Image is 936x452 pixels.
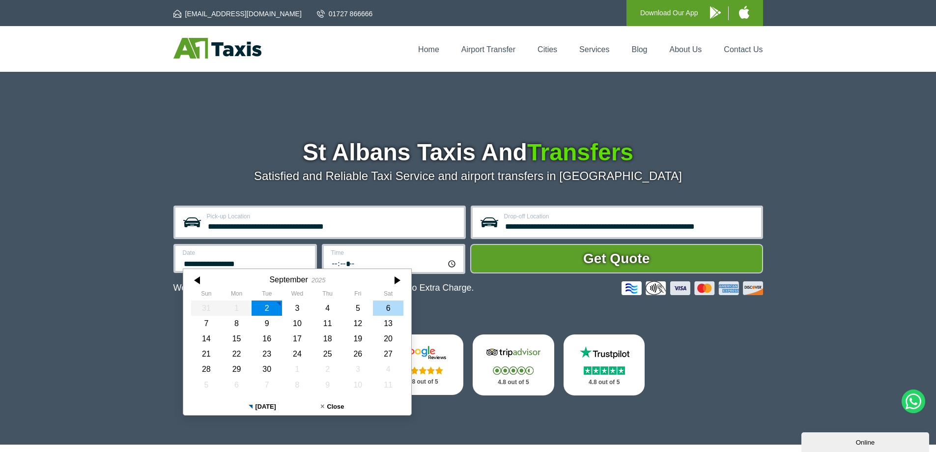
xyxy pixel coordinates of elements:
[252,346,282,362] div: 23 September 2025
[461,45,515,54] a: Airport Transfer
[640,7,698,19] p: Download Our App
[252,331,282,346] div: 16 September 2025
[393,376,453,388] p: 4.8 out of 5
[710,6,721,19] img: A1 Taxis Android App
[312,290,342,300] th: Thursday
[191,331,222,346] div: 14 September 2025
[191,346,222,362] div: 21 September 2025
[801,430,931,452] iframe: chat widget
[483,376,543,389] p: 4.8 out of 5
[297,398,368,415] button: Close
[191,362,222,377] div: 28 September 2025
[473,334,554,395] a: Tripadvisor Stars 4.8 out of 5
[221,290,252,300] th: Monday
[342,331,373,346] div: 19 September 2025
[579,45,609,54] a: Services
[221,377,252,392] div: 06 October 2025
[311,276,325,284] div: 2025
[342,316,373,331] div: 12 September 2025
[221,301,252,316] div: 01 September 2025
[382,334,463,395] a: Google Stars 4.8 out of 5
[373,331,403,346] div: 20 September 2025
[724,45,763,54] a: Contact Us
[670,45,702,54] a: About Us
[317,9,373,19] a: 01727 866666
[282,362,312,377] div: 01 October 2025
[373,377,403,392] div: 11 October 2025
[342,301,373,316] div: 05 September 2025
[470,244,763,273] button: Get Quote
[342,346,373,362] div: 26 September 2025
[282,331,312,346] div: 17 September 2025
[622,281,763,295] img: Credit And Debit Cards
[331,250,457,256] label: Time
[173,9,302,19] a: [EMAIL_ADDRESS][DOMAIN_NAME]
[393,345,452,360] img: Google
[282,301,312,316] div: 03 September 2025
[252,377,282,392] div: 07 October 2025
[221,346,252,362] div: 22 September 2025
[342,290,373,300] th: Friday
[252,316,282,331] div: 09 September 2025
[312,331,342,346] div: 18 September 2025
[207,213,458,219] label: Pick-up Location
[252,290,282,300] th: Tuesday
[282,346,312,362] div: 24 September 2025
[538,45,557,54] a: Cities
[564,334,645,395] a: Trustpilot Stars 4.8 out of 5
[173,283,474,293] p: We Now Accept Card & Contactless Payment In
[282,316,312,331] div: 10 September 2025
[173,38,261,59] img: A1 Taxis St Albans LTD
[493,366,534,375] img: Stars
[312,377,342,392] div: 09 October 2025
[312,316,342,331] div: 11 September 2025
[191,290,222,300] th: Sunday
[282,377,312,392] div: 08 October 2025
[418,45,439,54] a: Home
[361,283,474,293] span: The Car at No Extra Charge.
[402,366,443,374] img: Stars
[584,366,625,375] img: Stars
[173,141,763,164] h1: St Albans Taxis And
[342,362,373,377] div: 03 October 2025
[221,362,252,377] div: 29 September 2025
[312,346,342,362] div: 25 September 2025
[373,346,403,362] div: 27 September 2025
[373,301,403,316] div: 06 September 2025
[221,316,252,331] div: 08 September 2025
[373,316,403,331] div: 13 September 2025
[342,377,373,392] div: 10 October 2025
[504,213,755,219] label: Drop-off Location
[484,345,543,360] img: Tripadvisor
[574,376,634,389] p: 4.8 out of 5
[191,301,222,316] div: 31 August 2025
[191,377,222,392] div: 05 October 2025
[527,139,633,165] span: Transfers
[252,362,282,377] div: 30 September 2025
[373,362,403,377] div: 04 October 2025
[252,301,282,316] div: 02 September 2025
[312,362,342,377] div: 02 October 2025
[269,275,308,284] div: September
[191,316,222,331] div: 07 September 2025
[221,331,252,346] div: 15 September 2025
[183,250,309,256] label: Date
[227,398,297,415] button: [DATE]
[312,301,342,316] div: 04 September 2025
[282,290,312,300] th: Wednesday
[631,45,647,54] a: Blog
[373,290,403,300] th: Saturday
[739,6,749,19] img: A1 Taxis iPhone App
[173,169,763,183] p: Satisfied and Reliable Taxi Service and airport transfers in [GEOGRAPHIC_DATA]
[575,345,634,360] img: Trustpilot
